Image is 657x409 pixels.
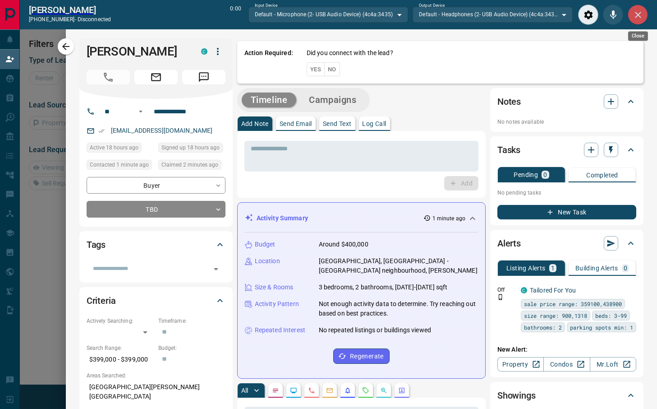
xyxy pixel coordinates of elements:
svg: Calls [308,387,315,394]
span: bathrooms: 2 [524,323,562,332]
div: condos.ca [201,48,207,55]
button: Campaigns [300,93,365,107]
p: Not enough activity data to determine. Try reaching out based on best practices. [319,299,478,318]
a: Condos [543,357,590,372]
button: Yes [307,62,325,76]
div: Wed Oct 15 2025 [87,160,154,172]
p: $399,000 - $399,000 [87,352,154,367]
p: 0:00 [230,5,241,25]
h2: Criteria [87,293,116,308]
svg: Emails [326,387,333,394]
svg: Agent Actions [398,387,405,394]
span: Active 18 hours ago [90,143,138,152]
div: Alerts [497,232,636,254]
p: Pending [514,172,538,178]
p: 1 [551,265,555,271]
p: [PHONE_NUMBER] - [29,15,111,23]
svg: Listing Alerts [344,387,351,394]
h1: [PERSON_NAME] [87,44,188,59]
p: Repeated Interest [255,325,305,335]
div: Default - Microphone (2- USB Audio Device) (4c4a:3435) [248,7,409,22]
div: Tasks [497,139,636,161]
p: Completed [586,172,618,178]
p: Budget: [158,344,225,352]
span: Email [134,70,178,84]
p: No notes available [497,118,636,126]
svg: Opportunities [380,387,387,394]
label: Input Device [255,3,278,9]
span: Claimed 2 minutes ago [161,160,218,169]
p: Off [497,286,515,294]
span: size range: 900,1318 [524,311,587,320]
svg: Notes [272,387,279,394]
p: New Alert: [497,345,636,354]
button: Timeline [242,93,297,107]
span: parking spots min: 1 [570,323,633,332]
h2: Tags [87,237,106,252]
span: sale price range: 359100,438900 [524,299,622,308]
div: Activity Summary1 minute ago [245,210,478,227]
p: 3 bedrooms, 2 bathrooms, [DATE]-[DATE] sqft [319,283,448,292]
p: Action Required: [244,48,293,76]
h2: Tasks [497,143,520,157]
p: 0 [624,265,627,271]
p: Search Range: [87,344,154,352]
svg: Push Notification Only [497,294,504,300]
button: New Task [497,205,636,219]
div: condos.ca [521,287,527,293]
p: Location [255,256,280,266]
p: No repeated listings or buildings viewed [319,325,431,335]
div: Wed Oct 15 2025 [158,143,225,155]
a: Property [497,357,544,372]
span: Call [87,70,130,84]
span: Signed up 18 hours ago [161,143,220,152]
button: No [324,62,340,76]
a: Tailored For You [530,287,576,294]
span: Message [182,70,225,84]
p: Activity Pattern [255,299,299,309]
h2: Alerts [497,236,521,251]
svg: Lead Browsing Activity [290,387,297,394]
p: No pending tasks [497,186,636,200]
h2: Notes [497,94,521,109]
div: Default - Headphones (2- USB Audio Device) (4c4a:3435) [413,7,573,22]
svg: Requests [362,387,369,394]
p: [GEOGRAPHIC_DATA][PERSON_NAME][GEOGRAPHIC_DATA] [87,380,225,404]
p: Send Email [280,121,312,127]
div: Audio Settings [578,5,598,25]
p: 0 [543,172,547,178]
span: beds: 3-99 [595,311,627,320]
p: Size & Rooms [255,283,294,292]
div: Notes [497,91,636,112]
p: Add Note [241,121,269,127]
p: Log Call [363,121,386,127]
div: Showings [497,385,636,406]
label: Output Device [419,3,445,9]
a: [EMAIL_ADDRESS][DOMAIN_NAME] [111,127,213,134]
span: Contacted 1 minute ago [90,160,149,169]
div: Criteria [87,290,225,311]
p: Activity Summary [257,214,308,223]
div: Wed Oct 15 2025 [87,143,154,155]
p: 1 minute ago [432,214,465,223]
p: Around $400,000 [319,240,368,249]
button: Open [210,263,222,275]
div: Close [628,5,648,25]
div: TBD [87,201,225,218]
div: Close [628,31,648,41]
div: Tags [87,234,225,256]
h2: [PERSON_NAME] [29,5,111,15]
p: [GEOGRAPHIC_DATA], [GEOGRAPHIC_DATA] - [GEOGRAPHIC_DATA] neighbourhood, [PERSON_NAME] [319,256,478,275]
p: Areas Searched: [87,372,225,380]
button: Regenerate [333,349,390,364]
button: Open [135,106,146,117]
div: Wed Oct 15 2025 [158,160,225,172]
a: Mr.Loft [590,357,636,372]
p: Listing Alerts [506,265,546,271]
p: Did you connect with the lead? [307,48,393,58]
span: disconnected [78,16,111,23]
div: Buyer [87,177,225,194]
h2: Showings [497,388,536,403]
p: Send Text [323,121,352,127]
div: Mute [603,5,623,25]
